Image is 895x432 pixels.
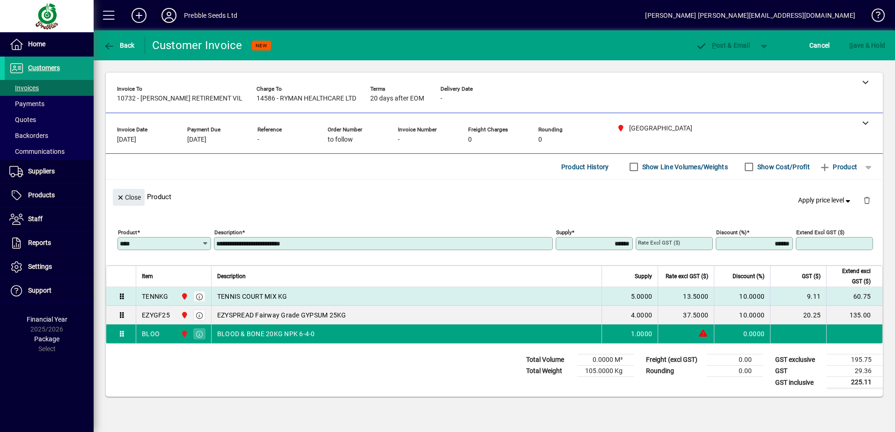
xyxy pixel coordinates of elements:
span: Communications [9,148,65,155]
span: Package [34,335,59,343]
span: PALMERSTON NORTH [178,310,189,320]
mat-label: Product [118,229,137,236]
span: Quotes [9,116,36,123]
span: Close [117,190,141,205]
td: 9.11 [770,287,826,306]
span: - [257,136,259,144]
td: 0.0000 [714,324,770,343]
div: [PERSON_NAME] [PERSON_NAME][EMAIL_ADDRESS][DOMAIN_NAME] [645,8,855,23]
span: Backorders [9,132,48,139]
button: Product [814,158,862,175]
span: Products [28,191,55,199]
div: TENNKG [142,292,169,301]
span: EZYSPREAD Fairway Grade GYPSUM 25KG [217,310,346,320]
a: Suppliers [5,160,94,183]
a: Support [5,279,94,302]
span: Reports [28,239,51,246]
mat-label: Rate excl GST ($) [638,239,680,246]
a: Payments [5,96,94,112]
div: Prebble Seeds Ltd [184,8,237,23]
td: 0.00 [707,354,763,366]
span: Discount (%) [733,271,764,281]
mat-label: Extend excl GST ($) [796,229,844,236]
a: Quotes [5,112,94,128]
span: 10732 - [PERSON_NAME] RETIREMENT VIL [117,95,242,102]
td: GST [770,366,827,377]
span: Rate excl GST ($) [666,271,708,281]
div: 13.5000 [664,292,708,301]
td: 195.75 [827,354,883,366]
a: Settings [5,255,94,279]
td: Freight (excl GST) [641,354,707,366]
button: Profile [154,7,184,24]
button: Close [113,189,145,206]
mat-label: Supply [556,229,572,236]
span: 1.0000 [631,329,653,338]
span: Item [142,271,153,281]
label: Show Cost/Profit [756,162,810,172]
div: EZYGF25 [142,310,170,320]
span: Customers [28,64,60,72]
span: 0 [538,136,542,144]
span: ost & Email [696,42,750,49]
a: Home [5,33,94,56]
td: 20.25 [770,306,826,324]
span: to follow [328,136,353,144]
span: ave & Hold [849,38,885,53]
td: 10.0000 [714,306,770,324]
app-page-header-button: Delete [856,196,878,204]
td: GST exclusive [770,354,827,366]
td: 105.0000 Kg [578,366,634,377]
a: Reports [5,231,94,255]
span: P [712,42,716,49]
td: 225.11 [827,377,883,389]
td: Rounding [641,366,707,377]
span: Settings [28,263,52,270]
span: S [849,42,853,49]
td: 10.0000 [714,287,770,306]
button: Back [101,37,137,54]
div: BLOO [142,329,160,338]
span: [DATE] [117,136,136,144]
a: Products [5,184,94,207]
mat-label: Discount (%) [716,229,747,236]
span: TENNIS COURT MIX KG [217,292,287,301]
div: Customer Invoice [152,38,242,53]
span: Financial Year [27,316,67,323]
td: GST inclusive [770,377,827,389]
span: Back [103,42,135,49]
span: Product [819,159,857,174]
span: PALMERSTON NORTH [178,291,189,302]
mat-label: Description [214,229,242,236]
span: GST ($) [802,271,821,281]
span: Staff [28,215,43,223]
span: NEW [256,43,267,49]
a: Communications [5,144,94,159]
button: Save & Hold [847,37,888,54]
span: [DATE] [187,136,206,144]
td: 135.00 [826,306,882,324]
span: - [398,136,400,144]
span: 14586 - RYMAN HEALTHCARE LTD [257,95,356,102]
app-page-header-button: Back [94,37,145,54]
span: Home [28,40,45,48]
button: Add [124,7,154,24]
label: Show Line Volumes/Weights [640,162,728,172]
td: 0.00 [707,366,763,377]
div: 37.5000 [664,310,708,320]
button: Product History [558,158,613,175]
span: 5.0000 [631,292,653,301]
span: Support [28,287,51,294]
span: 20 days after EOM [370,95,424,102]
td: 0.0000 M³ [578,354,634,366]
span: Apply price level [798,195,852,205]
td: Total Volume [521,354,578,366]
td: 60.75 [826,287,882,306]
span: Description [217,271,246,281]
span: - [440,95,442,102]
td: 29.36 [827,366,883,377]
a: Staff [5,208,94,231]
button: Post & Email [691,37,755,54]
button: Apply price level [794,192,856,209]
button: Cancel [807,37,832,54]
